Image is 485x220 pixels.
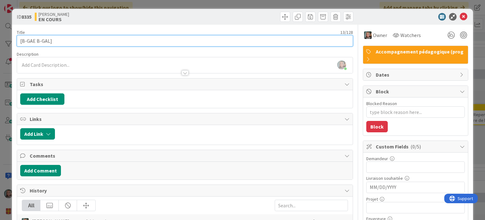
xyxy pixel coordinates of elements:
[17,51,39,57] span: Description
[337,60,346,69] img: pF3T7KHogI34zmrjy01GayrrelG2yDT7.jpg
[376,143,457,150] span: Custom Fields
[366,121,388,132] button: Block
[17,29,25,35] label: Title
[39,12,69,17] span: [PERSON_NAME]
[21,14,32,20] b: 8335
[30,115,341,123] span: Links
[366,156,388,161] label: Demandeur
[13,1,29,9] span: Support
[20,128,55,140] button: Add Link
[366,101,397,106] label: Blocked Reason
[376,48,465,55] span: Accompagnement pédagogique (prog
[30,152,341,160] span: Comments
[366,176,465,180] div: Livraison souhaitée
[30,187,341,194] span: History
[366,196,378,202] label: Projet
[275,200,348,211] input: Search...
[400,31,421,39] span: Watchers
[376,71,457,79] span: Dates
[27,29,353,35] div: 13 / 128
[364,31,372,39] img: SP
[373,31,387,39] span: Owner
[370,182,461,193] input: MM/DD/YYYY
[376,88,457,95] span: Block
[410,143,421,150] span: ( 0/5 )
[22,200,40,211] div: All
[17,35,353,47] input: type card name here...
[30,80,341,88] span: Tasks
[17,13,32,21] span: ID
[39,17,69,22] b: EN COURS
[20,93,64,105] button: Add Checklist
[20,165,61,176] button: Add Comment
